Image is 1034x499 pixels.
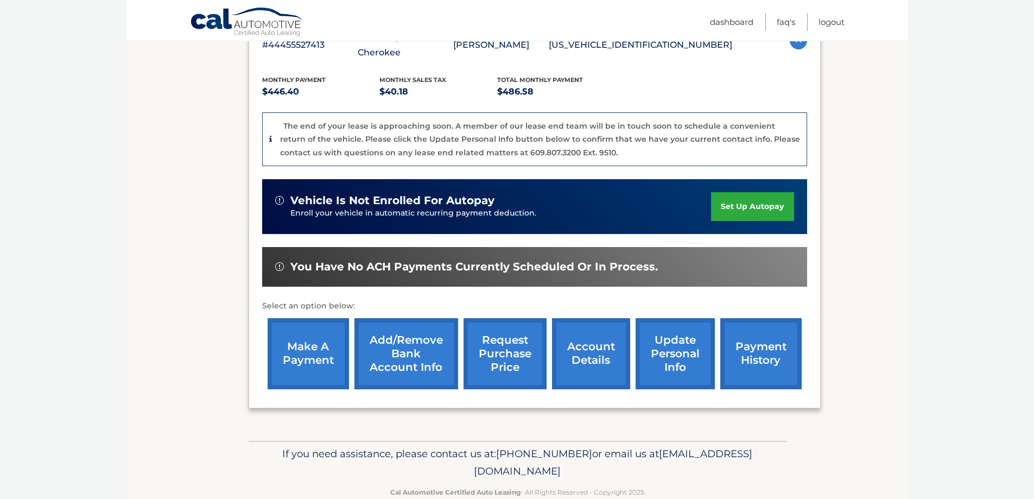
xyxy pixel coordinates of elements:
[497,76,583,84] span: Total Monthly Payment
[256,445,779,480] p: If you need assistance, please contact us at: or email us at
[453,37,549,53] p: [PERSON_NAME]
[280,121,800,157] p: The end of your lease is approaching soon. A member of our lease end team will be in touch soon t...
[497,84,615,99] p: $486.58
[358,30,453,60] p: 2022 Jeep Grand Cherokee
[190,7,304,39] a: Cal Automotive
[262,84,380,99] p: $446.40
[549,37,732,53] p: [US_VEHICLE_IDENTIFICATION_NUMBER]
[777,13,795,31] a: FAQ's
[636,318,715,389] a: update personal info
[262,300,807,313] p: Select an option below:
[290,260,658,274] span: You have no ACH payments currently scheduled or in process.
[819,13,845,31] a: Logout
[379,84,497,99] p: $40.18
[496,447,592,460] span: [PHONE_NUMBER]
[262,76,326,84] span: Monthly Payment
[464,318,547,389] a: request purchase price
[710,13,753,31] a: Dashboard
[262,37,358,53] p: #44455527413
[290,207,712,219] p: Enroll your vehicle in automatic recurring payment deduction.
[379,76,446,84] span: Monthly sales Tax
[552,318,630,389] a: account details
[275,262,284,271] img: alert-white.svg
[268,318,349,389] a: make a payment
[354,318,458,389] a: Add/Remove bank account info
[256,487,779,498] p: - All Rights Reserved - Copyright 2025
[275,196,284,205] img: alert-white.svg
[711,192,794,221] a: set up autopay
[290,194,494,207] span: vehicle is not enrolled for autopay
[390,488,521,496] strong: Cal Automotive Certified Auto Leasing
[720,318,802,389] a: payment history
